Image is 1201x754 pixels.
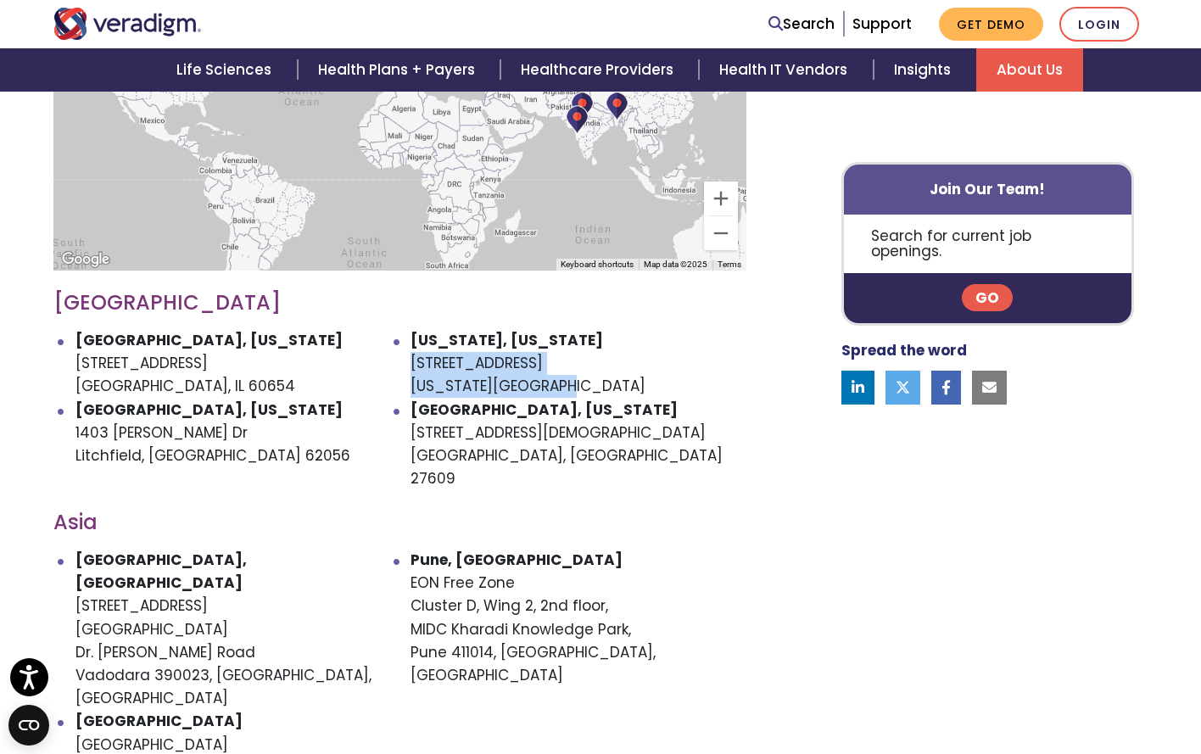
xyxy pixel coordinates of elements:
a: Life Sciences [156,48,297,92]
strong: Join Our Team! [930,179,1045,199]
button: Open CMP widget [8,705,49,746]
li: 1403 [PERSON_NAME] Dr Litchfield, [GEOGRAPHIC_DATA] 62056 [75,399,411,491]
strong: Spread the word [841,341,967,361]
li: [STREET_ADDRESS][DEMOGRAPHIC_DATA] [GEOGRAPHIC_DATA], [GEOGRAPHIC_DATA] 27609 [411,399,746,491]
h3: Asia [53,511,746,535]
a: Health Plans + Payers [298,48,500,92]
button: Zoom in [704,182,738,215]
strong: [GEOGRAPHIC_DATA] [75,711,243,731]
a: Get Demo [939,8,1043,41]
strong: [GEOGRAPHIC_DATA], [GEOGRAPHIC_DATA] [75,550,247,593]
a: Health IT Vendors [699,48,873,92]
li: [STREET_ADDRESS] [GEOGRAPHIC_DATA] Dr. [PERSON_NAME] Road Vadodara 390023, [GEOGRAPHIC_DATA], [GE... [75,549,411,710]
strong: Pune, [GEOGRAPHIC_DATA] [411,550,623,570]
strong: [GEOGRAPHIC_DATA], [US_STATE] [75,330,343,350]
a: Support [852,14,912,34]
img: Veradigm logo [53,8,202,40]
a: Go [962,285,1013,312]
p: Search for current job openings. [844,215,1131,273]
button: Keyboard shortcuts [561,259,634,271]
a: Login [1059,7,1139,42]
button: Zoom out [704,216,738,250]
strong: [US_STATE], [US_STATE] [411,330,603,350]
h3: [GEOGRAPHIC_DATA] [53,291,746,316]
a: Terms (opens in new tab) [718,260,741,269]
li: EON Free Zone Cluster D, Wing 2, 2nd floor, MIDC Kharadi Knowledge Park, Pune 411014, [GEOGRAPHIC... [411,549,746,710]
strong: [GEOGRAPHIC_DATA], [US_STATE] [411,399,678,420]
a: About Us [976,48,1083,92]
img: Google [58,249,114,271]
a: Open this area in Google Maps (opens a new window) [58,249,114,271]
a: Search [768,13,835,36]
a: Healthcare Providers [500,48,699,92]
strong: [GEOGRAPHIC_DATA], [US_STATE] [75,399,343,420]
span: Map data ©2025 [644,260,707,269]
li: [STREET_ADDRESS] [US_STATE][GEOGRAPHIC_DATA] [411,329,746,399]
li: [STREET_ADDRESS] [GEOGRAPHIC_DATA], IL 60654 [75,329,411,399]
a: Insights [874,48,976,92]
